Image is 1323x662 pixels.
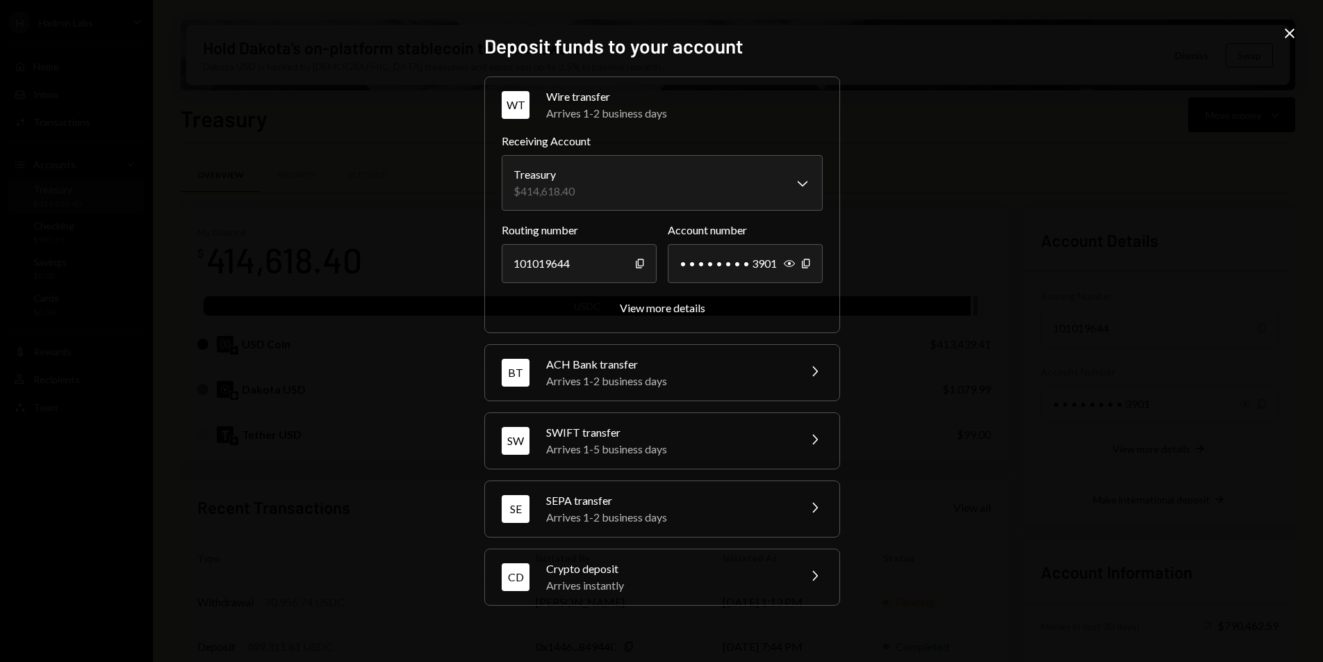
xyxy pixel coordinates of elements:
div: ACH Bank transfer [546,356,789,373]
div: SW [502,427,529,455]
div: WTWire transferArrives 1-2 business days [502,133,823,316]
button: SWSWIFT transferArrives 1-5 business days [485,413,839,469]
div: 101019644 [502,244,657,283]
div: • • • • • • • • 3901 [668,244,823,283]
div: SE [502,495,529,523]
div: WT [502,91,529,119]
div: BT [502,359,529,387]
label: Receiving Account [502,133,823,150]
button: SESEPA transferArrives 1-2 business days [485,481,839,537]
label: Account number [668,222,823,239]
div: Arrives 1-5 business days [546,441,789,458]
div: Wire transfer [546,88,823,105]
div: Arrives 1-2 business days [546,509,789,526]
div: Crypto deposit [546,560,789,577]
div: CD [502,563,529,591]
div: Arrives 1-2 business days [546,105,823,122]
label: Routing number [502,222,657,239]
div: SEPA transfer [546,492,789,509]
button: WTWire transferArrives 1-2 business days [485,77,839,133]
div: Arrives instantly [546,577,789,594]
button: BTACH Bank transferArrives 1-2 business days [485,345,839,401]
div: Arrives 1-2 business days [546,373,789,389]
button: Receiving Account [502,155,823,211]
div: View more details [620,301,705,314]
button: CDCrypto depositArrives instantly [485,549,839,605]
button: View more details [620,301,705,316]
div: SWIFT transfer [546,424,789,441]
h2: Deposit funds to your account [484,33,839,60]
